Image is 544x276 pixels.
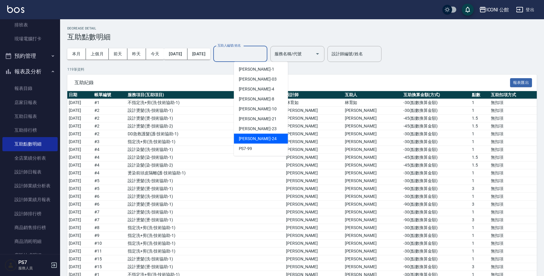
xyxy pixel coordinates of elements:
td: [DATE] [67,154,93,161]
td: # 8 [93,224,126,232]
td: # 7 [93,216,126,224]
a: 店家日報表 [2,96,58,109]
td: 設計燙髮 ( 燙-技術協助-2 ) [126,122,284,130]
td: 設計燙髮 ( 洗-技術協助-1 ) [126,193,284,201]
button: 報表及分析 [2,64,58,79]
a: 現場電腦打卡 [2,32,58,46]
td: 1 [470,138,490,146]
td: 設計燙髮 ( 洗-技術協助-1 ) [126,177,284,185]
span: [PERSON_NAME] -23 [239,126,277,132]
td: 1.5 [470,154,490,161]
a: 商品消耗明細 [2,235,58,248]
td: [DATE] [67,161,93,169]
td: 無扣項 [489,232,537,240]
td: [PERSON_NAME] [343,122,402,130]
td: [PERSON_NAME] [284,154,343,161]
span: [PERSON_NAME] -8 [239,96,274,102]
td: 無扣項 [489,99,537,107]
td: 指定洗+剪 ( 洗-技術協助-1 ) [126,240,284,247]
td: [PERSON_NAME] [284,216,343,224]
td: # 4 [93,146,126,154]
button: 昨天 [127,48,146,60]
td: [PERSON_NAME] [343,224,402,232]
td: [PERSON_NAME] [284,255,343,263]
td: 無扣項 [489,177,537,185]
td: [PERSON_NAME] [343,161,402,169]
td: [PERSON_NAME] [284,115,343,122]
button: [DATE] [187,48,210,60]
td: # 11 [93,247,126,255]
td: # 6 [93,193,126,201]
td: [PERSON_NAME] [343,216,402,224]
td: 設計燙髮 ( 燙-技術協助-1 ) [126,185,284,193]
td: # 10 [93,240,126,247]
span: [PERSON_NAME] -21 [239,116,277,122]
td: [PERSON_NAME] [284,161,343,169]
td: [PERSON_NAME] [343,208,402,216]
td: 1 [470,232,490,240]
td: [PERSON_NAME] [284,247,343,255]
img: Logo [7,5,24,13]
td: [DATE] [67,201,93,208]
td: 無扣項 [489,247,537,255]
td: 3 [470,185,490,193]
h2: Decrease Detail [67,26,537,30]
td: 無扣項 [489,224,537,232]
td: 無扣項 [489,122,537,130]
img: Person [5,259,17,271]
td: 無扣項 [489,240,537,247]
td: [DATE] [67,130,93,138]
td: [PERSON_NAME] [284,138,343,146]
th: 帳單編號 [93,91,126,99]
td: [PERSON_NAME] [343,185,402,193]
td: [PERSON_NAME] [343,169,402,177]
td: [DATE] [67,185,93,193]
button: ICONI 公館 [477,4,512,16]
th: 服務項目(互助項目) [126,91,284,99]
td: -30 ( 點數換算金額 ) [402,177,470,185]
td: 設計燙髮 ( 燙-技術協助-1 ) [126,201,284,208]
td: -30 ( 點數換算金額 ) [402,146,470,154]
a: 報表目錄 [2,81,58,95]
td: # 3 [93,138,126,146]
td: -30 ( 點數換算金額 ) [402,107,470,115]
td: -30 ( 點數換算金額 ) [402,255,470,263]
td: 無扣項 [489,115,537,122]
td: 設計燙髮 ( 洗-技術協助-1 ) [126,107,284,115]
button: 報表匯出 [510,78,532,87]
td: [PERSON_NAME] [284,232,343,240]
td: [DATE] [67,216,93,224]
td: [DATE] [67,146,93,154]
td: 1 [470,247,490,255]
h3: 互助點數明細 [67,33,537,41]
td: 1 [470,130,490,138]
div: ICONI 公館 [486,6,509,14]
td: 無扣項 [489,146,537,154]
span: 互助紀錄 [74,80,510,86]
td: [PERSON_NAME] [284,169,343,177]
td: -30 ( 點數換算金額 ) [402,99,470,107]
td: 1.5 [470,161,490,169]
td: 指定洗+剪 ( 洗-技術協助-1 ) [126,138,284,146]
button: 登出 [514,4,537,15]
td: 1.5 [470,122,490,130]
td: # 7 [93,208,126,216]
td: -30 ( 點數換算金額 ) [402,193,470,201]
td: -90 ( 點數換算金額 ) [402,201,470,208]
td: [PERSON_NAME] [343,255,402,263]
td: [DATE] [67,255,93,263]
td: 設計燙髮 ( 燙-技術協助-1 ) [126,263,284,271]
span: [PERSON_NAME] -24 [239,136,277,142]
td: 無扣項 [489,263,537,271]
td: 1 [470,224,490,232]
td: 3 [470,201,490,208]
td: [DATE] [67,263,93,271]
td: [DATE] [67,107,93,115]
th: 互助換算金額(方式) [402,91,470,99]
td: [PERSON_NAME] [284,224,343,232]
a: 設計師業績月報表 [2,193,58,207]
td: [DATE] [67,208,93,216]
td: # 2 [93,122,126,130]
td: 1 [470,193,490,201]
button: 上個月 [86,48,109,60]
